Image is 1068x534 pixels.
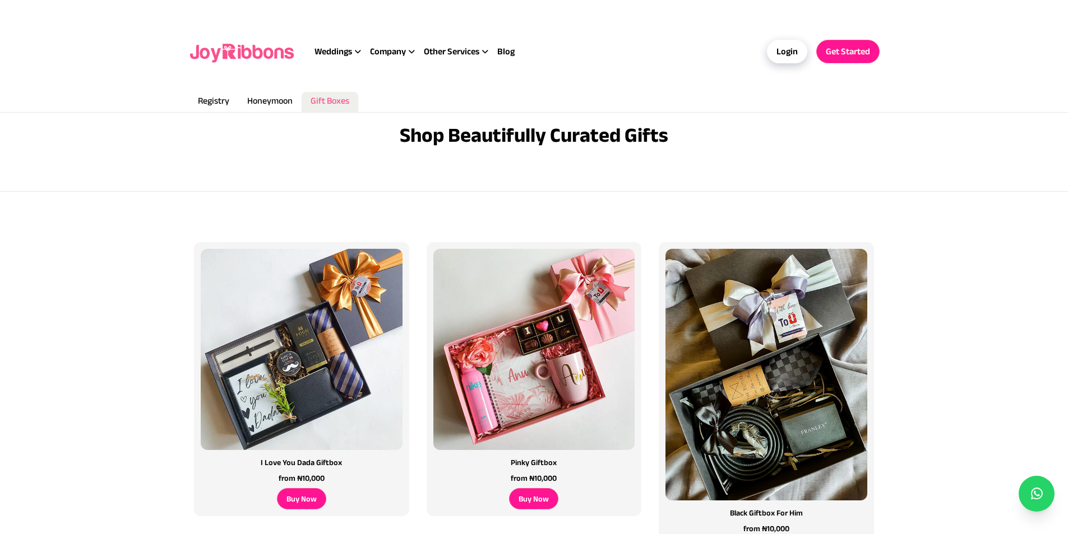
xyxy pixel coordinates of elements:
[816,40,880,63] a: Get Started
[400,124,668,146] h3: Shop Beautifully Curated Gifts
[261,457,342,468] h3: I Love You Dada Giftbox
[767,40,807,63] a: Login
[189,34,297,69] img: joyribbons logo
[511,472,557,484] p: from ₦10,000
[279,472,325,484] p: from ₦10,000
[247,96,293,105] span: Honeymoon
[201,249,403,451] img: Gift Box Lagos | Send gift box to Lagos, Nigeria. We offer same day delivery. Gift boxes full of ...
[370,45,424,58] div: Company
[730,507,803,518] h3: Black Giftbox for Him
[315,45,370,58] div: Weddings
[311,96,349,105] span: Gift Boxes
[277,488,326,509] div: Buy Now
[302,92,358,112] a: Gift Boxes
[497,45,515,58] a: Blog
[509,488,558,509] div: Buy Now
[433,249,635,451] img: Gift Box Lagos | Send gift box to Lagos, Nigeria. We offer same day delivery. Gift boxes full of ...
[511,457,557,468] h3: Pinky Giftbox
[198,96,229,105] span: Registry
[665,249,867,501] img: Gift Box Lagos | Send gift box to Lagos, Nigeria. We offer same day delivery. Gift boxes full of ...
[189,92,238,112] a: Registry
[424,45,497,58] div: Other Services
[743,523,789,534] p: from ₦10,000
[238,92,302,112] a: Honeymoon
